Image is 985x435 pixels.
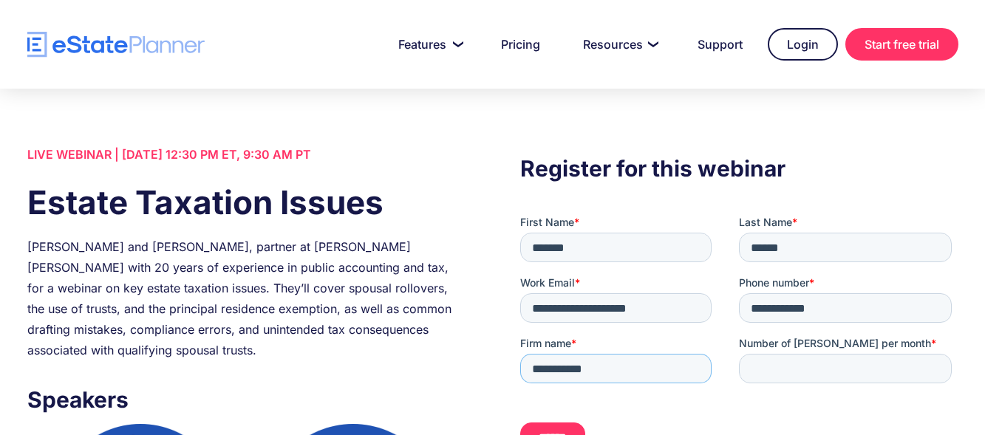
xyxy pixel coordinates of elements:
a: Resources [565,30,672,59]
div: LIVE WEBINAR | [DATE] 12:30 PM ET, 9:30 AM PT [27,144,465,165]
a: Features [381,30,476,59]
a: Start free trial [845,28,958,61]
a: Support [680,30,760,59]
h3: Speakers [27,383,465,417]
a: home [27,32,205,58]
div: [PERSON_NAME] and [PERSON_NAME], partner at [PERSON_NAME] [PERSON_NAME] with 20 years of experien... [27,236,465,360]
a: Pricing [483,30,558,59]
a: Login [768,28,838,61]
h3: Register for this webinar [520,151,958,185]
h1: Estate Taxation Issues [27,179,465,225]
